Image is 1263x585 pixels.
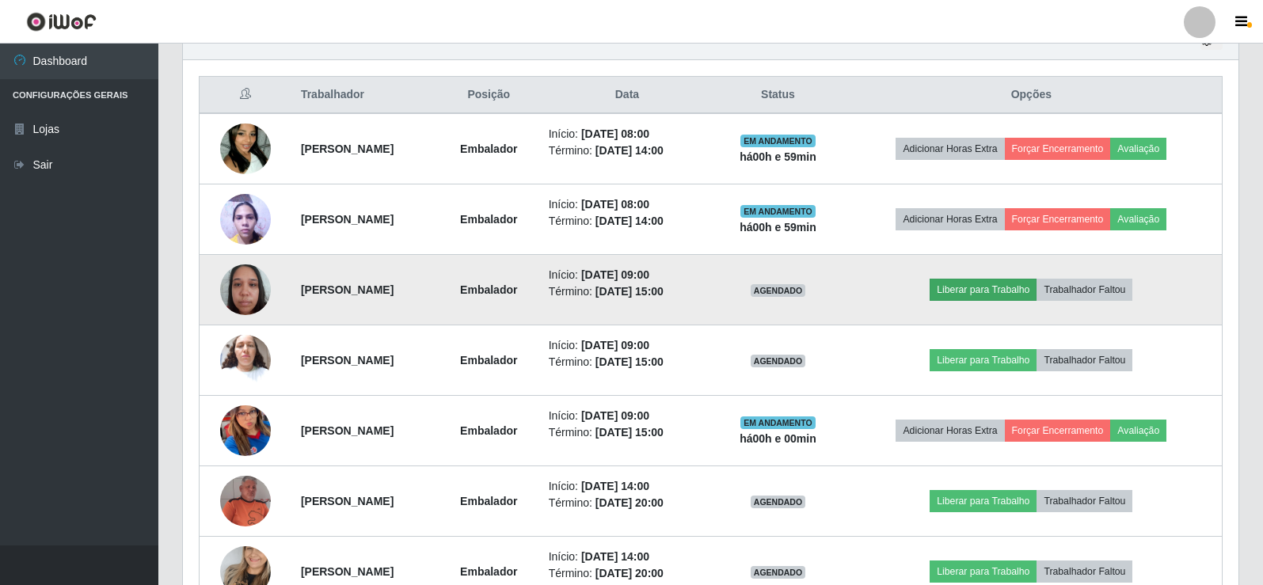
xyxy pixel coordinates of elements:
[460,495,517,507] strong: Embalador
[26,12,97,32] img: CoreUI Logo
[460,213,517,226] strong: Embalador
[930,560,1037,583] button: Liberar para Trabalho
[549,354,706,370] li: Término:
[549,424,706,441] li: Término:
[751,496,806,508] span: AGENDADO
[549,213,706,230] li: Término:
[751,355,806,367] span: AGENDADO
[1005,138,1111,160] button: Forçar Encerramento
[581,268,649,281] time: [DATE] 09:00
[581,127,649,140] time: [DATE] 08:00
[549,142,706,159] li: Término:
[301,283,394,296] strong: [PERSON_NAME]
[740,432,816,445] strong: há 00 h e 00 min
[460,142,517,155] strong: Embalador
[595,144,664,157] time: [DATE] 14:00
[220,326,271,393] img: 1750954658696.jpeg
[595,285,664,298] time: [DATE] 15:00
[549,283,706,300] li: Término:
[549,267,706,283] li: Início:
[301,213,394,226] strong: [PERSON_NAME]
[549,408,706,424] li: Início:
[539,77,716,114] th: Data
[301,354,394,367] strong: [PERSON_NAME]
[581,550,649,563] time: [DATE] 14:00
[1037,349,1132,371] button: Trabalhador Faltou
[301,142,394,155] strong: [PERSON_NAME]
[549,337,706,354] li: Início:
[1037,279,1132,301] button: Trabalhador Faltou
[896,208,1004,230] button: Adicionar Horas Extra
[549,196,706,213] li: Início:
[1037,560,1132,583] button: Trabalhador Faltou
[460,424,517,437] strong: Embalador
[549,549,706,565] li: Início:
[740,135,816,147] span: EM ANDAMENTO
[930,490,1037,512] button: Liberar para Trabalho
[740,416,816,429] span: EM ANDAMENTO
[1005,208,1111,230] button: Forçar Encerramento
[460,354,517,367] strong: Embalador
[751,284,806,297] span: AGENDADO
[581,339,649,351] time: [DATE] 09:00
[740,221,816,234] strong: há 00 h e 59 min
[581,409,649,422] time: [DATE] 09:00
[1110,138,1166,160] button: Avaliação
[301,495,394,507] strong: [PERSON_NAME]
[715,77,840,114] th: Status
[595,215,664,227] time: [DATE] 14:00
[220,476,271,526] img: 1695142713031.jpeg
[220,104,271,194] img: 1743267805927.jpeg
[740,205,816,218] span: EM ANDAMENTO
[595,426,664,439] time: [DATE] 15:00
[930,349,1037,371] button: Liberar para Trabalho
[1005,420,1111,442] button: Forçar Encerramento
[581,480,649,492] time: [DATE] 14:00
[301,424,394,437] strong: [PERSON_NAME]
[595,496,664,509] time: [DATE] 20:00
[595,355,664,368] time: [DATE] 15:00
[460,283,517,296] strong: Embalador
[220,256,271,323] img: 1740415667017.jpeg
[439,77,539,114] th: Posição
[291,77,439,114] th: Trabalhador
[595,567,664,579] time: [DATE] 20:00
[549,478,706,495] li: Início:
[460,565,517,578] strong: Embalador
[301,565,394,578] strong: [PERSON_NAME]
[581,198,649,211] time: [DATE] 08:00
[1110,420,1166,442] button: Avaliação
[896,420,1004,442] button: Adicionar Horas Extra
[220,185,271,253] img: 1755811151333.jpeg
[1037,490,1132,512] button: Trabalhador Faltou
[930,279,1037,301] button: Liberar para Trabalho
[549,565,706,582] li: Término:
[1110,208,1166,230] button: Avaliação
[896,138,1004,160] button: Adicionar Horas Extra
[549,126,706,142] li: Início:
[751,566,806,579] span: AGENDADO
[740,150,816,163] strong: há 00 h e 59 min
[841,77,1223,114] th: Opções
[220,376,271,486] img: 1756911875276.jpeg
[549,495,706,511] li: Término:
